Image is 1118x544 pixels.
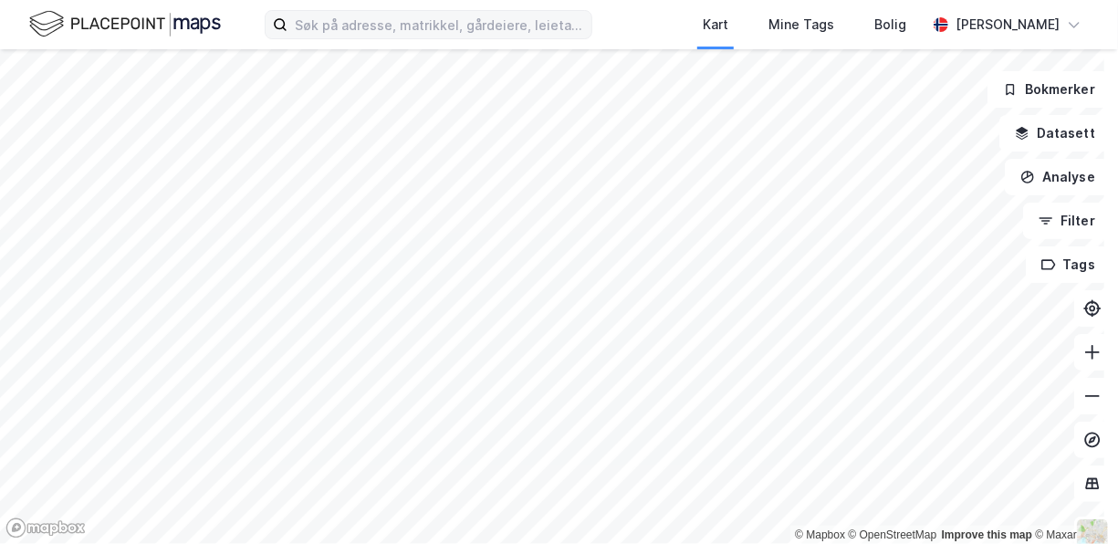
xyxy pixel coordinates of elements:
[703,14,728,36] div: Kart
[1027,456,1118,544] iframe: Chat Widget
[1027,456,1118,544] div: Kontrollprogram for chat
[874,14,906,36] div: Bolig
[287,11,591,38] input: Søk på adresse, matrikkel, gårdeiere, leietakere eller personer
[768,14,834,36] div: Mine Tags
[956,14,1060,36] div: [PERSON_NAME]
[29,8,221,40] img: logo.f888ab2527a4732fd821a326f86c7f29.svg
